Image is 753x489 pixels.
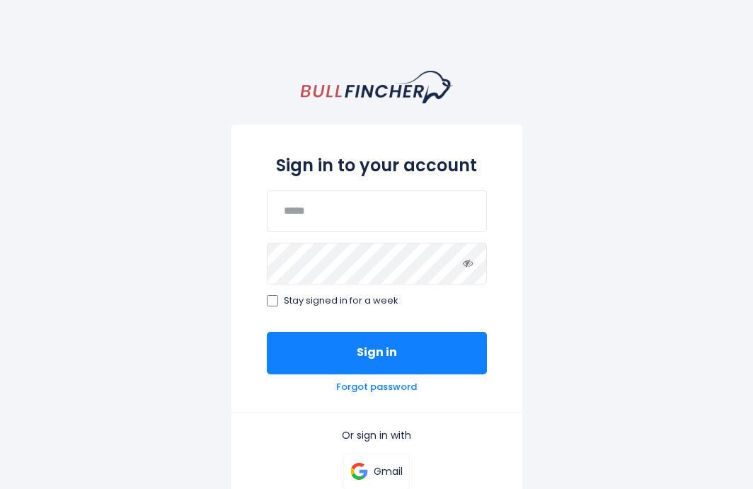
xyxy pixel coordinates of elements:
p: Gmail [374,465,403,478]
span: Stay signed in for a week [284,295,398,307]
a: Forgot password [336,381,417,393]
button: Sign in [267,332,487,374]
h2: Sign in to your account [267,156,487,176]
a: homepage [301,71,453,103]
input: Stay signed in for a week [267,295,278,306]
p: Or sign in with [267,429,487,442]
